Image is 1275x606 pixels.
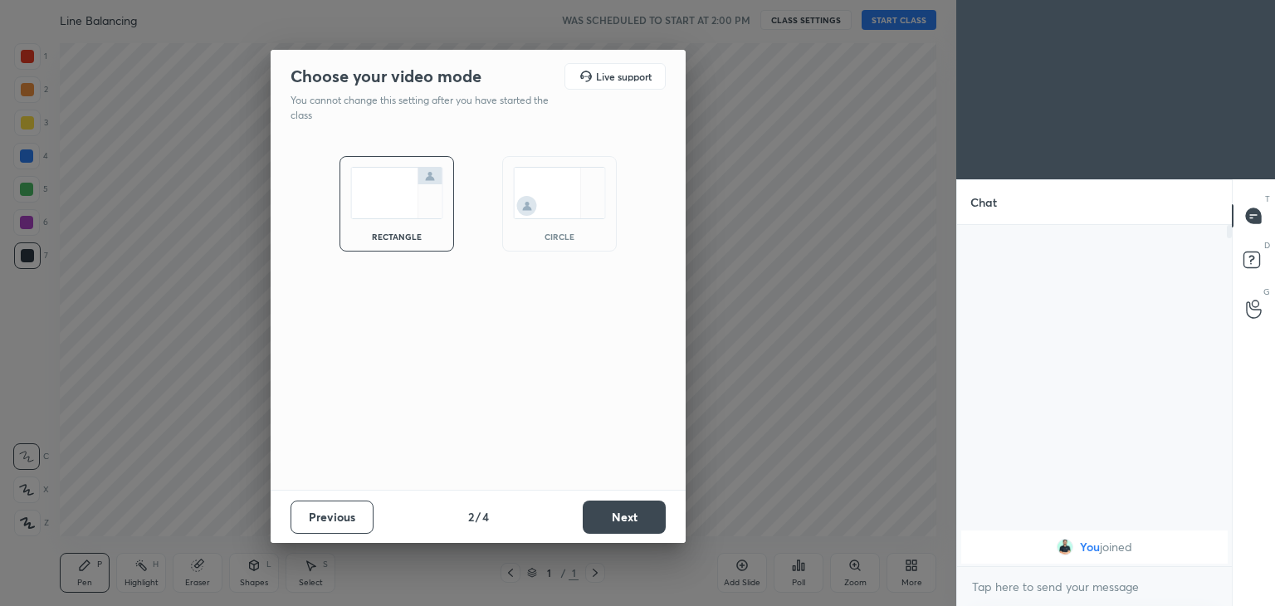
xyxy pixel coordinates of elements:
[596,71,652,81] h5: Live support
[291,93,559,123] p: You cannot change this setting after you have started the class
[957,180,1010,224] p: Chat
[1080,540,1100,554] span: You
[1100,540,1132,554] span: joined
[957,527,1232,567] div: grid
[513,167,606,219] img: circleScreenIcon.acc0effb.svg
[291,66,481,87] h2: Choose your video mode
[526,232,593,241] div: circle
[350,167,443,219] img: normalScreenIcon.ae25ed63.svg
[1057,539,1073,555] img: 963340471ff5441e8619d0a0448153d9.jpg
[1264,239,1270,252] p: D
[1263,286,1270,298] p: G
[583,501,666,534] button: Next
[1265,193,1270,205] p: T
[364,232,430,241] div: rectangle
[468,508,474,525] h4: 2
[291,501,374,534] button: Previous
[476,508,481,525] h4: /
[482,508,489,525] h4: 4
